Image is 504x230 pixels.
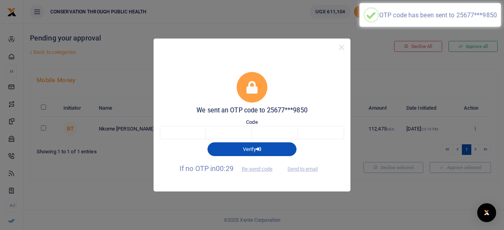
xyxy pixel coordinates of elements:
[208,142,296,156] button: Verify
[477,203,496,222] div: Open Intercom Messenger
[246,118,258,126] label: Code
[180,164,279,173] span: If no OTP in
[160,107,344,114] h5: We sent an OTP code to 25677***9850
[379,11,497,19] div: OTP code has been sent to 25677***9850
[336,42,347,53] button: Close
[216,164,233,173] span: 00:29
